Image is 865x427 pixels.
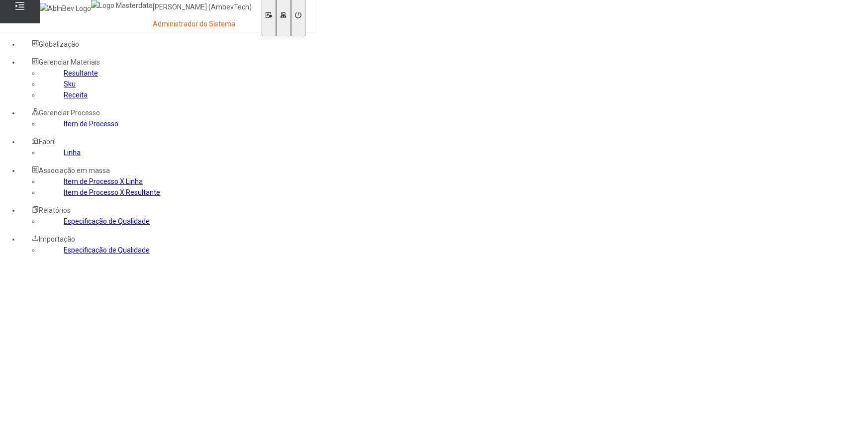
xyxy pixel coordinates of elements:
[39,206,71,214] span: Relatórios
[64,80,76,88] a: Sku
[39,40,79,48] span: Globalização
[64,188,160,196] a: Item de Processo X Resultante
[40,3,91,14] img: AbInBev Logo
[64,120,118,128] a: Item de Processo
[153,2,252,12] p: [PERSON_NAME] (AmbevTech)
[39,167,110,174] span: Associação em massa
[153,19,252,29] p: Administrador do Sistema
[39,138,56,146] span: Fabril
[39,109,100,117] span: Gerenciar Processo
[39,235,75,243] span: Importação
[64,91,88,99] a: Receita
[39,58,100,66] span: Gerenciar Materiais
[64,246,150,254] a: Especificação de Qualidade
[64,217,150,225] a: Especificação de Qualidade
[64,69,98,77] a: Resultante
[64,149,81,157] a: Linha
[64,177,143,185] a: Item de Processo X Linha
